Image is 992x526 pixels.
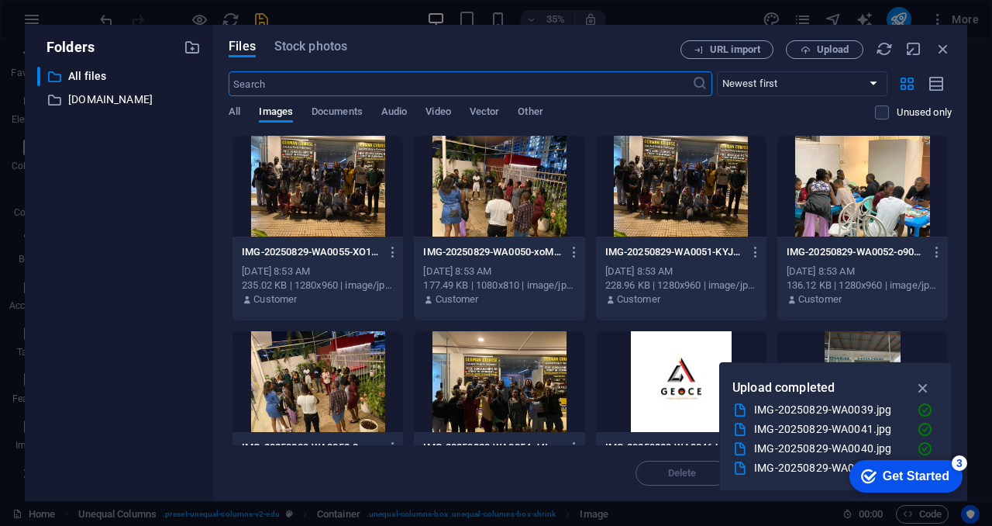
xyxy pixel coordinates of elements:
i: Reload [876,40,893,57]
div: 228.96 KB | 1280x960 | image/jpeg [605,279,757,292]
div: 177.49 KB | 1080x810 | image/jpeg [423,279,575,292]
span: Video [425,102,450,124]
span: URL import [710,45,760,54]
span: Stock photos [274,37,347,56]
div: [DOMAIN_NAME] [37,90,201,109]
p: IMG-20250829-WA0052-o90hQ6PQNoFubdVmZsPiDw.jpg [787,245,925,259]
p: IMG-20250829-WA0051-KYJeeFiQHOhww-9K8L3GOg.jpg [605,245,743,259]
div: IMG-20250829-WA0045.jpg [754,459,904,477]
div: [DATE] 8:53 AM [242,265,394,279]
p: Customer [253,292,297,306]
p: IMG-20250829-WA0050-xoM_FghxU0TecgTgtjpSOQ.jpg [423,245,561,259]
div: [DATE] 8:53 AM [787,265,939,279]
p: Upload completed [732,378,835,398]
p: Customer [798,292,842,306]
p: IMG-20250829-WA0055-XO1Kaa_MfZ52yNjE80jYHg.jpg [242,245,380,259]
i: Create new folder [184,39,201,56]
span: Audio [381,102,407,124]
div: ​ [37,67,40,86]
div: Get Started [42,17,108,31]
div: [DATE] 8:53 AM [423,265,575,279]
i: Minimize [905,40,922,57]
p: Customer [436,292,479,306]
p: IMG-20250829-WA0053-0mPCrN1tMtQ93VKQ6jQ3gQ.jpg [242,441,380,455]
p: IMG-20250829-WA0054-J4txS7LFdUINv7zDQ_nZAg.jpg [423,441,561,455]
div: 3 [111,3,126,19]
p: All files [68,67,172,85]
p: Folders [37,37,95,57]
span: Other [518,102,542,124]
div: IMG-20250829-WA0039.jpg [754,401,904,419]
p: Customer [617,292,660,306]
span: Upload [817,45,849,54]
span: All [229,102,240,124]
button: URL import [680,40,773,59]
i: Close [935,40,952,57]
div: IMG-20250829-WA0040.jpg [754,440,904,458]
span: Vector [470,102,500,124]
span: Images [259,102,293,124]
div: [DATE] 8:53 AM [605,265,757,279]
div: Get Started 3 items remaining, 40% complete [9,8,122,40]
span: Documents [312,102,363,124]
div: 136.12 KB | 1280x960 | image/jpeg [787,279,939,292]
input: Search [229,71,691,96]
div: IMG-20250829-WA0041.jpg [754,420,904,438]
p: [DOMAIN_NAME] [68,91,172,109]
p: Displays only files that are not in use on the website. Files added during this session can still... [897,106,952,119]
p: IMG-20250829-WA0046-UPEYH8UAHu-KWGxdtUuHmg.jpg [605,441,743,455]
span: Files [229,37,256,56]
div: 235.02 KB | 1280x960 | image/jpeg [242,279,394,292]
button: Upload [786,40,863,59]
